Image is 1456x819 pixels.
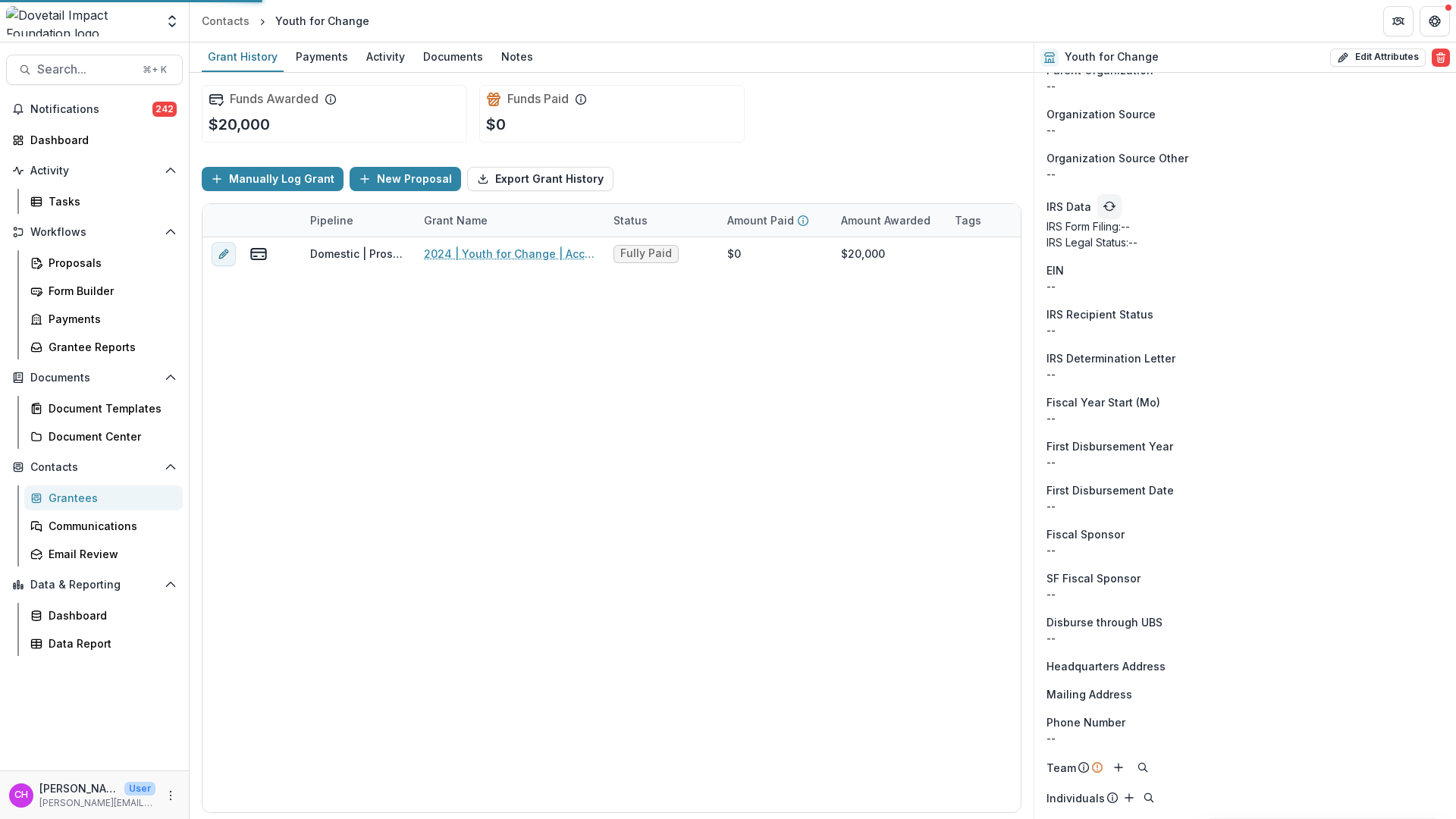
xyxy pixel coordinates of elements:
[841,246,885,262] div: $20,000
[1046,438,1173,454] span: First Disbursement Year
[202,45,284,67] div: Grant History
[310,246,406,262] div: Domestic | Prospects Pipeline
[24,334,183,359] a: Grantee Reports
[24,631,183,656] a: Data Report
[162,6,183,36] button: Open entity switcher
[1046,278,1444,294] div: --
[417,42,489,72] a: Documents
[1046,526,1125,542] span: Fiscal Sponsor
[1120,789,1138,807] button: Add
[1046,106,1156,122] span: Organization Source
[202,42,284,72] a: Grant History
[1420,6,1450,36] button: Get Help
[946,204,1059,237] div: Tags
[1046,714,1125,730] span: Phone Number
[6,6,155,36] img: Dovetail Impact Foundation logo
[49,255,171,271] div: Proposals
[727,246,741,262] div: $0
[49,283,171,299] div: Form Builder
[415,212,497,228] div: Grant Name
[1046,306,1153,322] span: IRS Recipient Status
[1046,410,1444,426] p: --
[6,55,183,85] button: Search...
[24,278,183,303] a: Form Builder
[290,45,354,67] div: Payments
[124,782,155,795] p: User
[1046,262,1064,278] p: EIN
[1046,199,1091,215] p: IRS Data
[415,204,604,237] div: Grant Name
[604,212,657,228] div: Status
[301,204,415,237] div: Pipeline
[49,635,171,651] div: Data Report
[604,204,718,237] div: Status
[1046,630,1444,646] p: --
[495,42,539,72] a: Notes
[49,607,171,623] div: Dashboard
[212,242,236,266] button: edit
[275,13,369,29] div: Youth for Change
[30,165,158,177] span: Activity
[301,212,362,228] div: Pipeline
[30,461,158,474] span: Contacts
[6,220,183,244] button: Open Workflows
[49,490,171,506] div: Grantees
[620,247,672,260] span: Fully Paid
[1046,614,1163,630] span: Disburse through UBS
[6,573,183,597] button: Open Data & Reporting
[24,541,183,566] a: Email Review
[24,603,183,628] a: Dashboard
[14,790,28,800] div: Courtney Eker Hardy
[1046,498,1444,514] p: --
[360,45,411,67] div: Activity
[152,102,177,117] span: 242
[249,245,268,263] button: view-payments
[1140,789,1158,807] button: Search
[6,158,183,183] button: Open Activity
[1046,658,1166,674] span: Headquarters Address
[1046,218,1444,234] p: IRS Form Filing: --
[1046,760,1076,776] p: Team
[49,339,171,355] div: Grantee Reports
[1065,51,1159,64] h2: Youth for Change
[37,62,133,77] span: Search...
[832,204,946,237] div: Amount Awarded
[290,42,354,72] a: Payments
[140,61,170,78] div: ⌘ + K
[1046,482,1174,498] span: First Disbursement Date
[1046,78,1444,94] p: --
[24,250,183,275] a: Proposals
[718,204,832,237] div: Amount Paid
[1330,49,1426,67] button: Edit Attributes
[202,13,249,29] div: Contacts
[24,189,183,214] a: Tasks
[24,306,183,331] a: Payments
[1046,150,1188,166] span: Organization Source Other
[6,127,183,152] a: Dashboard
[6,455,183,479] button: Open Contacts
[30,226,158,239] span: Workflows
[49,428,171,444] div: Document Center
[230,92,318,106] h2: Funds Awarded
[49,193,171,209] div: Tasks
[1046,542,1444,558] div: --
[209,113,270,136] p: $20,000
[1046,350,1175,366] span: IRS Determination Letter
[507,92,569,106] h2: Funds Paid
[1046,366,1444,382] p: --
[1432,49,1450,67] button: Delete
[196,10,256,32] a: Contacts
[1134,758,1152,777] button: Search
[727,212,794,228] p: Amount Paid
[49,546,171,562] div: Email Review
[162,786,180,805] button: More
[30,132,171,148] div: Dashboard
[946,212,990,228] div: Tags
[6,97,183,121] button: Notifications242
[30,579,158,591] span: Data & Reporting
[24,485,183,510] a: Grantees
